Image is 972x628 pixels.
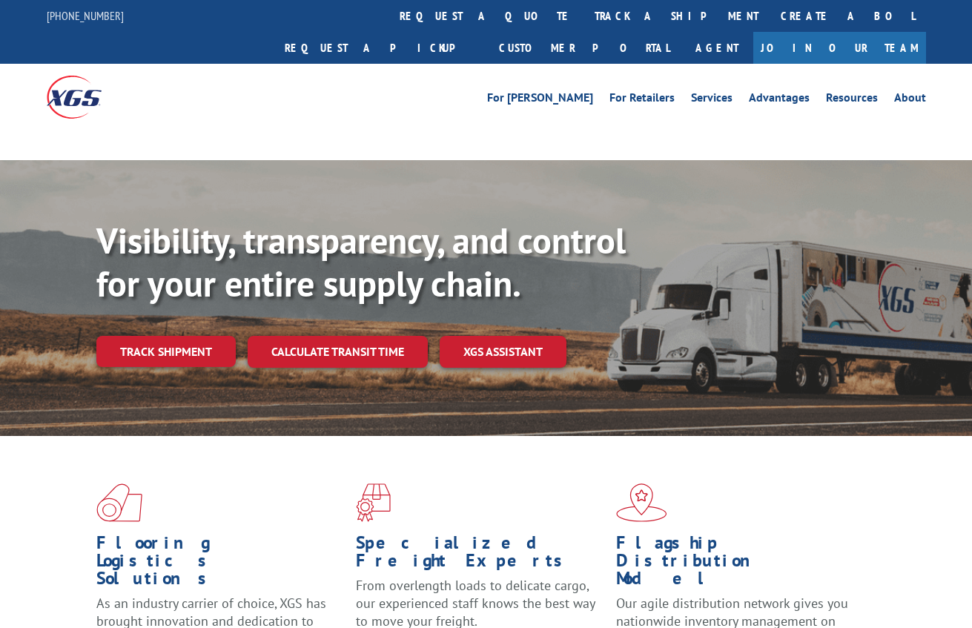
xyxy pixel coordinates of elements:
[487,92,593,108] a: For [PERSON_NAME]
[616,483,667,522] img: xgs-icon-flagship-distribution-model-red
[894,92,926,108] a: About
[826,92,878,108] a: Resources
[749,92,810,108] a: Advantages
[681,32,753,64] a: Agent
[96,217,626,306] b: Visibility, transparency, and control for your entire supply chain.
[96,534,345,595] h1: Flooring Logistics Solutions
[248,336,428,368] a: Calculate transit time
[609,92,675,108] a: For Retailers
[274,32,488,64] a: Request a pickup
[96,483,142,522] img: xgs-icon-total-supply-chain-intelligence-red
[488,32,681,64] a: Customer Portal
[616,534,864,595] h1: Flagship Distribution Model
[356,534,604,577] h1: Specialized Freight Experts
[440,336,566,368] a: XGS ASSISTANT
[47,8,124,23] a: [PHONE_NUMBER]
[356,483,391,522] img: xgs-icon-focused-on-flooring-red
[753,32,926,64] a: Join Our Team
[96,336,236,367] a: Track shipment
[691,92,733,108] a: Services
